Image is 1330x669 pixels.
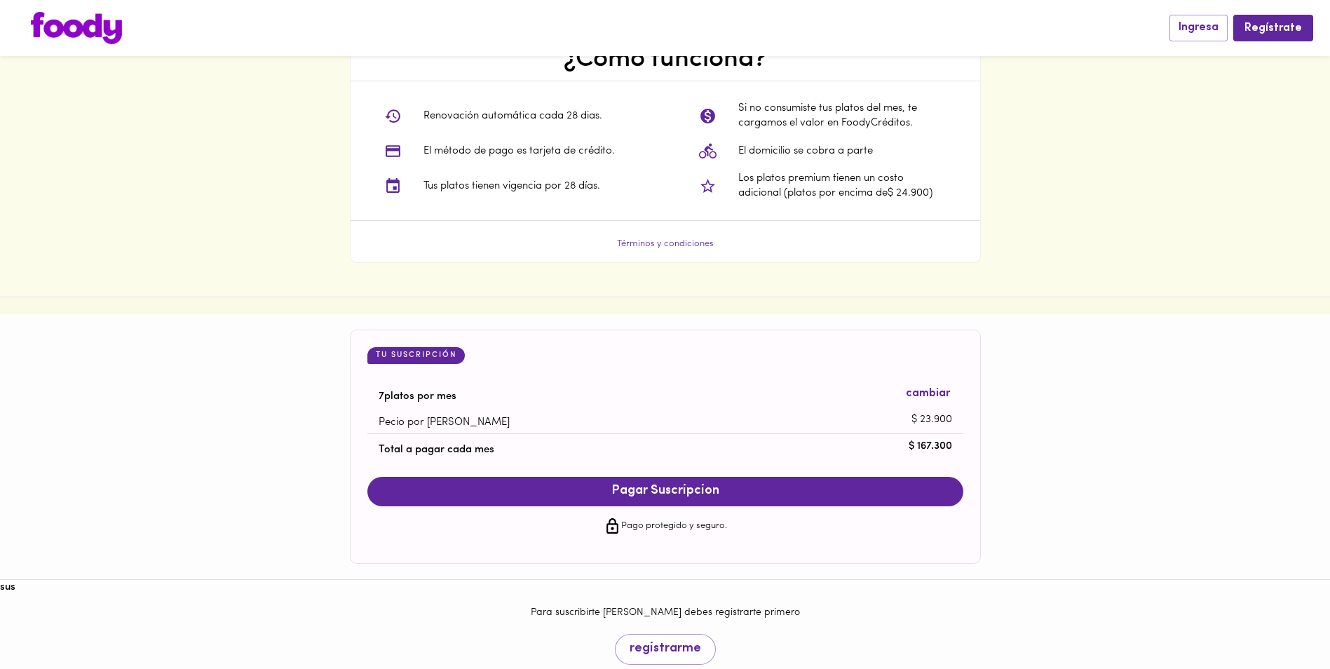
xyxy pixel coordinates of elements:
button: cambiar [904,384,952,404]
span: registrarme [630,642,701,657]
button: registrarme [615,634,716,665]
p: 7 platos por mes [379,389,930,404]
p: Para suscribirte [PERSON_NAME] debes registrarte primero [531,606,800,620]
button: Regístrate [1233,15,1313,41]
a: Términos y condiciones [617,239,714,248]
p: Si no consumiste tus platos del mes, te cargamos el valor en FoodyCréditos. [738,101,946,131]
button: Ingresa [1169,15,1228,41]
p: $ 23.900 [911,412,952,427]
p: Pago protegido y seguro. [621,519,727,533]
p: El domicilio se cobra a parte [738,144,873,158]
span: cambiar [906,386,950,402]
iframe: Messagebird Livechat Widget [1249,588,1316,655]
p: Tu Suscripción [376,350,456,361]
h4: ¿Cómo funciona? [564,43,767,76]
img: logo.png [31,12,122,44]
p: Renovación automática cada 28 dias. [423,109,602,123]
p: $ 167.300 [909,440,952,454]
p: Los platos premium tienen un costo adicional (platos por encima de $ 24.900 ) [738,171,946,201]
span: Pagar Suscripcion [381,484,949,499]
p: Total a pagar cada mes [379,442,930,457]
span: Ingresa [1179,21,1219,34]
p: Pecio por [PERSON_NAME] [379,415,930,430]
button: Pagar Suscripcion [367,477,963,506]
p: El método de pago es tarjeta de crédito. [423,144,615,158]
span: Regístrate [1244,22,1302,35]
p: Tus platos tienen vigencia por 28 días. [423,179,600,194]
